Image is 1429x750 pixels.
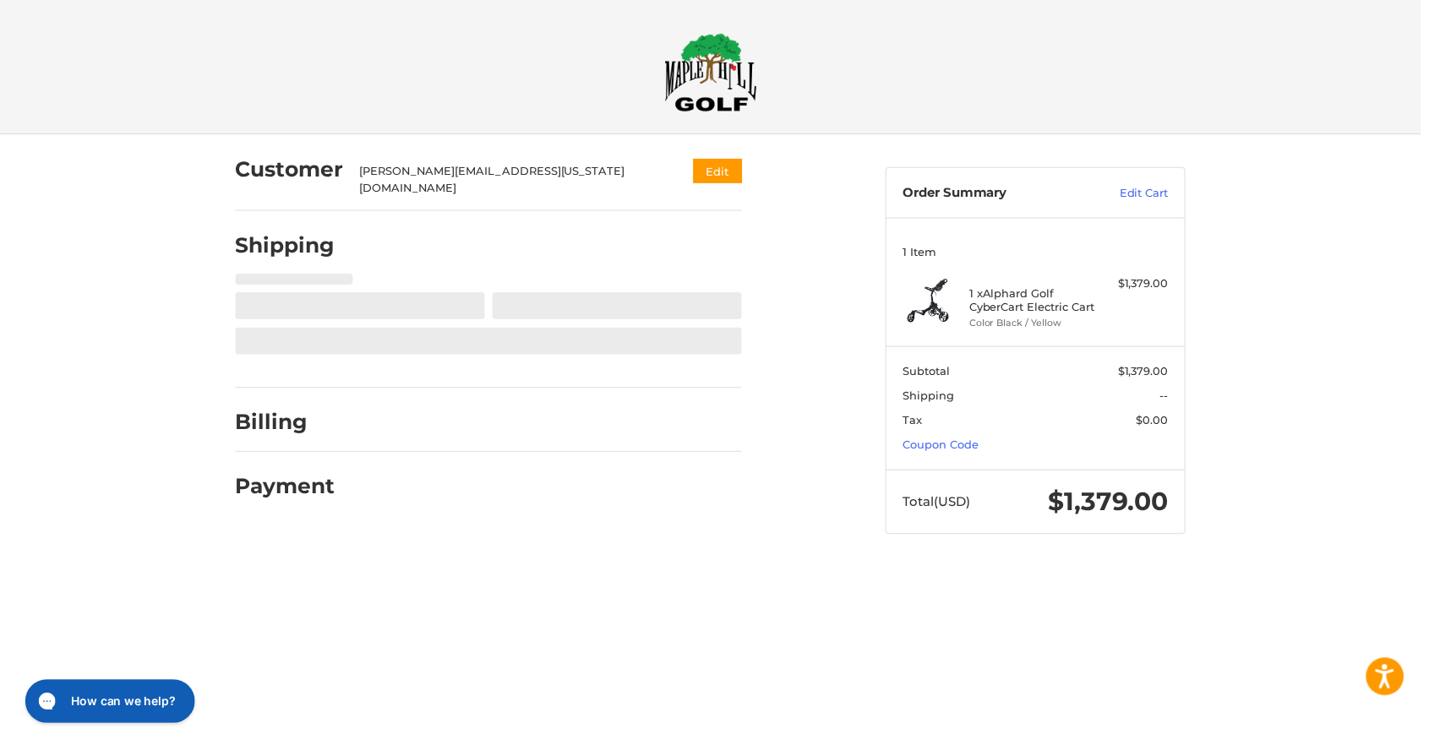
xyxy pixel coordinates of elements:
div: [PERSON_NAME][EMAIL_ADDRESS][US_STATE][DOMAIN_NAME] [362,164,665,197]
span: Shipping [908,391,960,405]
h3: 1 Item [908,247,1175,260]
h2: Shipping [237,234,336,260]
span: $1,379.00 [1125,367,1175,380]
h2: Billing [237,411,335,437]
a: Coupon Code [908,440,984,454]
h2: Payment [237,476,336,503]
h2: Customer [237,157,345,183]
img: Maple Hill Golf [668,33,761,112]
div: $1,379.00 [1109,277,1175,294]
span: Subtotal [908,367,956,380]
span: Tax [908,416,928,429]
span: Total (USD) [908,497,976,513]
li: Color Black / Yellow [975,318,1104,332]
iframe: Gorgias live chat messenger [17,677,201,733]
h3: Order Summary [908,186,1090,203]
span: $0.00 [1143,416,1175,429]
span: -- [1167,391,1175,405]
button: Edit [697,160,746,184]
a: Edit Cart [1090,186,1175,203]
span: $1,379.00 [1055,489,1175,520]
h4: 1 x Alphard Golf CyberCart Electric Cart [975,288,1104,316]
